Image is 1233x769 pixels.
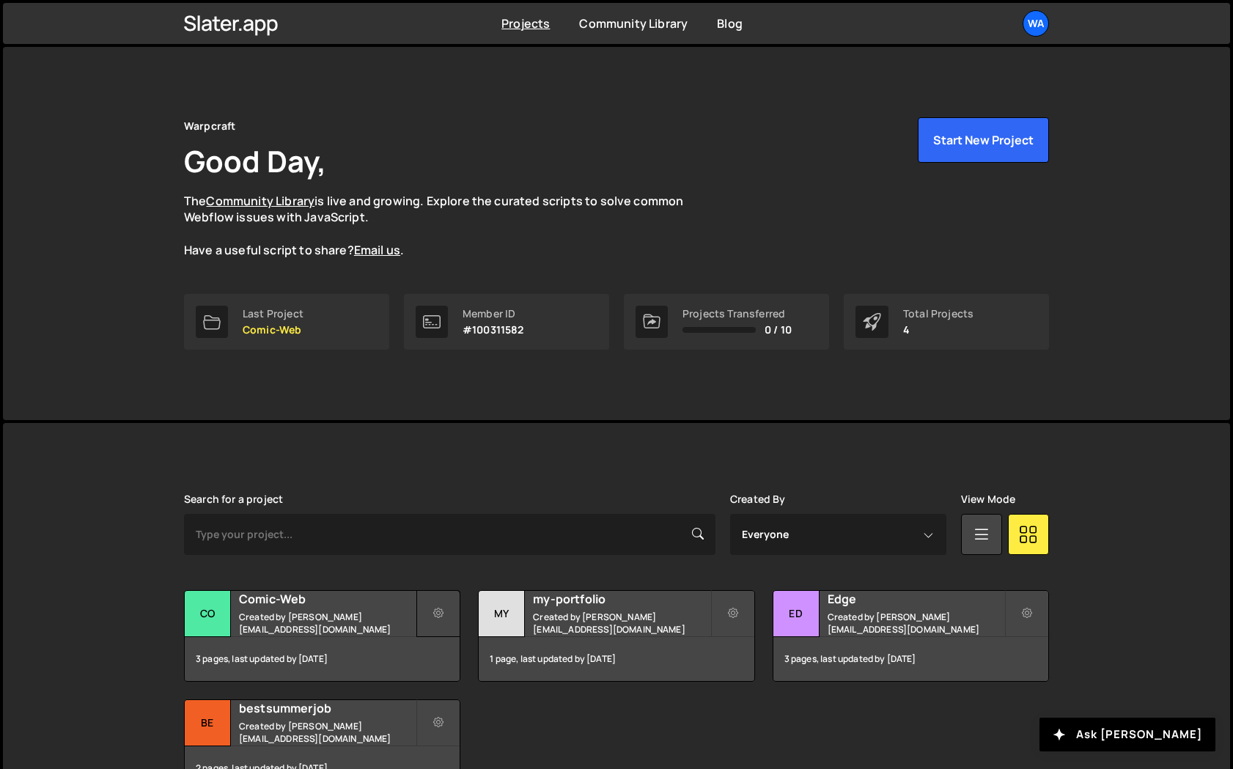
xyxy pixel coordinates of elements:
a: Community Library [579,15,688,32]
small: Created by [PERSON_NAME][EMAIL_ADDRESS][DOMAIN_NAME] [828,611,1004,636]
small: Created by [PERSON_NAME][EMAIL_ADDRESS][DOMAIN_NAME] [533,611,710,636]
button: Start New Project [918,117,1049,163]
div: Co [185,591,231,637]
a: my my-portfolio Created by [PERSON_NAME][EMAIL_ADDRESS][DOMAIN_NAME] 1 page, last updated by [DATE] [478,590,754,682]
h2: my-portfolio [533,591,710,607]
h2: Comic-Web [239,591,416,607]
small: Created by [PERSON_NAME][EMAIL_ADDRESS][DOMAIN_NAME] [239,611,416,636]
div: Last Project [243,308,303,320]
a: Wa [1023,10,1049,37]
h2: Edge [828,591,1004,607]
label: Search for a project [184,493,283,505]
p: 4 [903,324,973,336]
span: 0 / 10 [765,324,792,336]
div: 3 pages, last updated by [DATE] [773,637,1048,681]
p: Comic-Web [243,324,303,336]
a: Community Library [206,193,314,209]
p: #100311582 [463,324,524,336]
h1: Good Day, [184,141,326,181]
div: Projects Transferred [682,308,792,320]
div: Total Projects [903,308,973,320]
div: 1 page, last updated by [DATE] [479,637,754,681]
a: Co Comic-Web Created by [PERSON_NAME][EMAIL_ADDRESS][DOMAIN_NAME] 3 pages, last updated by [DATE] [184,590,460,682]
div: Ed [773,591,820,637]
div: my [479,591,525,637]
label: Created By [730,493,786,505]
small: Created by [PERSON_NAME][EMAIL_ADDRESS][DOMAIN_NAME] [239,720,416,745]
h2: bestsummerjob [239,700,416,716]
input: Type your project... [184,514,715,555]
div: Warpcraft [184,117,235,135]
div: be [185,700,231,746]
p: The is live and growing. Explore the curated scripts to solve common Webflow issues with JavaScri... [184,193,712,259]
div: Member ID [463,308,524,320]
div: 3 pages, last updated by [DATE] [185,637,460,681]
button: Ask [PERSON_NAME] [1039,718,1215,751]
a: Blog [717,15,743,32]
a: Projects [501,15,550,32]
a: Email us [354,242,400,258]
a: Last Project Comic-Web [184,294,389,350]
label: View Mode [961,493,1015,505]
a: Ed Edge Created by [PERSON_NAME][EMAIL_ADDRESS][DOMAIN_NAME] 3 pages, last updated by [DATE] [773,590,1049,682]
